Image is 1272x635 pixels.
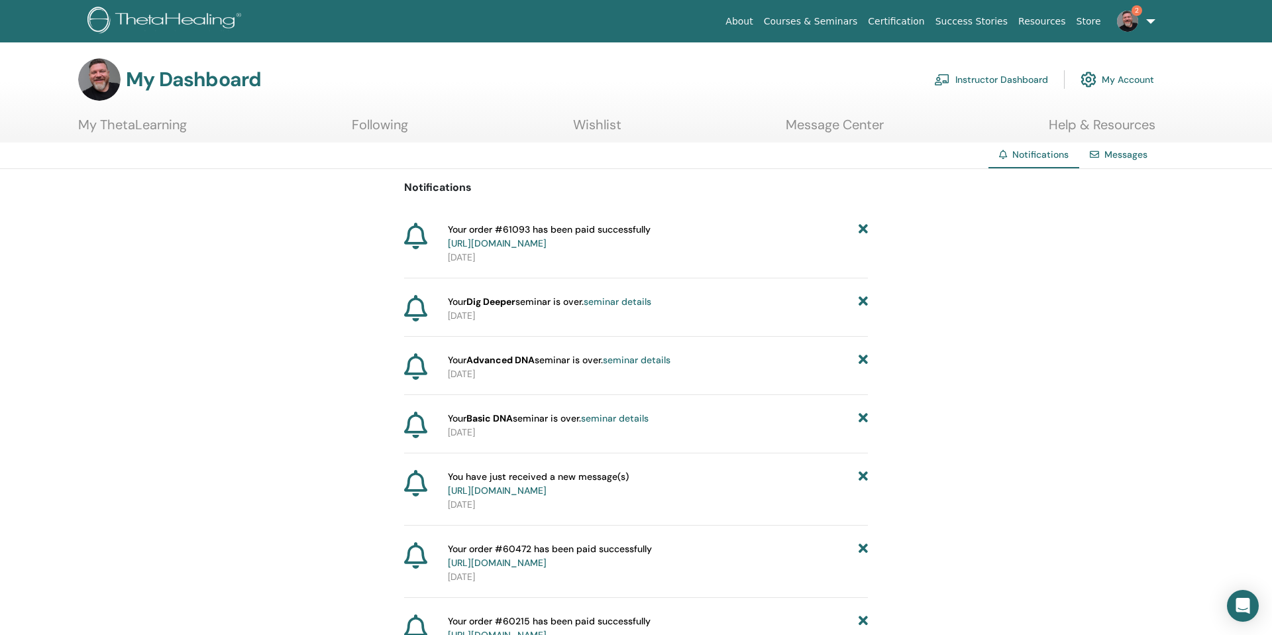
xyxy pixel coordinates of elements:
strong: Basic DNA [466,412,513,424]
a: Courses & Seminars [759,9,863,34]
strong: Advanced DNA [466,354,535,366]
span: 2 [1132,5,1142,16]
img: default.jpg [1117,11,1138,32]
a: [URL][DOMAIN_NAME] [448,485,547,496]
a: About [720,9,758,34]
a: Following [352,117,408,143]
a: Certification [863,9,929,34]
span: Your seminar is over. [448,353,670,367]
a: Message Center [786,117,884,143]
span: Your order #60472 has been paid successfully [448,542,652,570]
div: Open Intercom Messenger [1227,590,1259,622]
p: [DATE] [448,367,868,381]
a: seminar details [603,354,670,366]
a: [URL][DOMAIN_NAME] [448,237,547,249]
a: My Account [1081,65,1154,94]
span: Your seminar is over. [448,412,649,426]
a: seminar details [581,412,649,424]
img: cog.svg [1081,68,1096,91]
h3: My Dashboard [126,68,261,91]
span: Your order #61093 has been paid successfully [448,223,651,251]
span: Your seminar is over. [448,295,651,309]
strong: Dig Deeper [466,296,515,308]
p: Notifications [404,180,868,196]
a: Help & Resources [1049,117,1155,143]
p: [DATE] [448,498,868,512]
span: You have just received a new message(s) [448,470,629,498]
a: seminar details [584,296,651,308]
a: Success Stories [930,9,1013,34]
img: default.jpg [78,58,121,101]
img: chalkboard-teacher.svg [934,74,950,86]
p: [DATE] [448,426,868,439]
a: Wishlist [573,117,621,143]
a: Messages [1104,148,1147,160]
a: Instructor Dashboard [934,65,1048,94]
a: Resources [1013,9,1071,34]
span: Notifications [1012,148,1069,160]
a: My ThetaLearning [78,117,187,143]
p: [DATE] [448,309,868,323]
img: logo.png [87,7,246,36]
p: [DATE] [448,570,868,584]
a: Store [1071,9,1106,34]
p: [DATE] [448,251,868,264]
a: [URL][DOMAIN_NAME] [448,557,547,569]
